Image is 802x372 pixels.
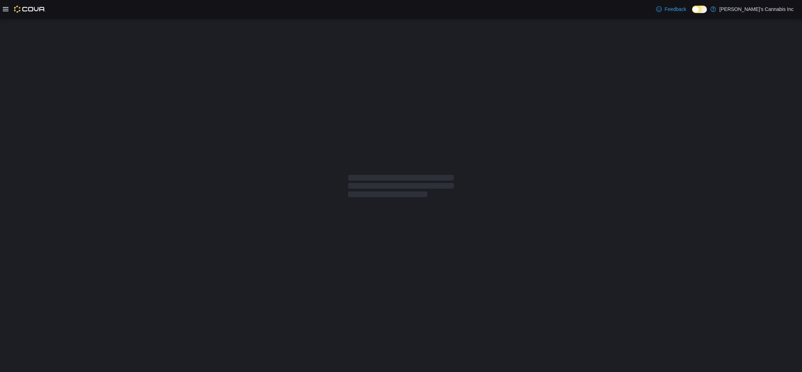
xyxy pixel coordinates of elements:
p: [PERSON_NAME]'s Cannabis Inc [720,5,794,13]
span: Feedback [665,6,686,13]
span: Loading [348,176,454,199]
input: Dark Mode [692,6,707,13]
img: Cova [14,6,45,13]
a: Feedback [653,2,689,16]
